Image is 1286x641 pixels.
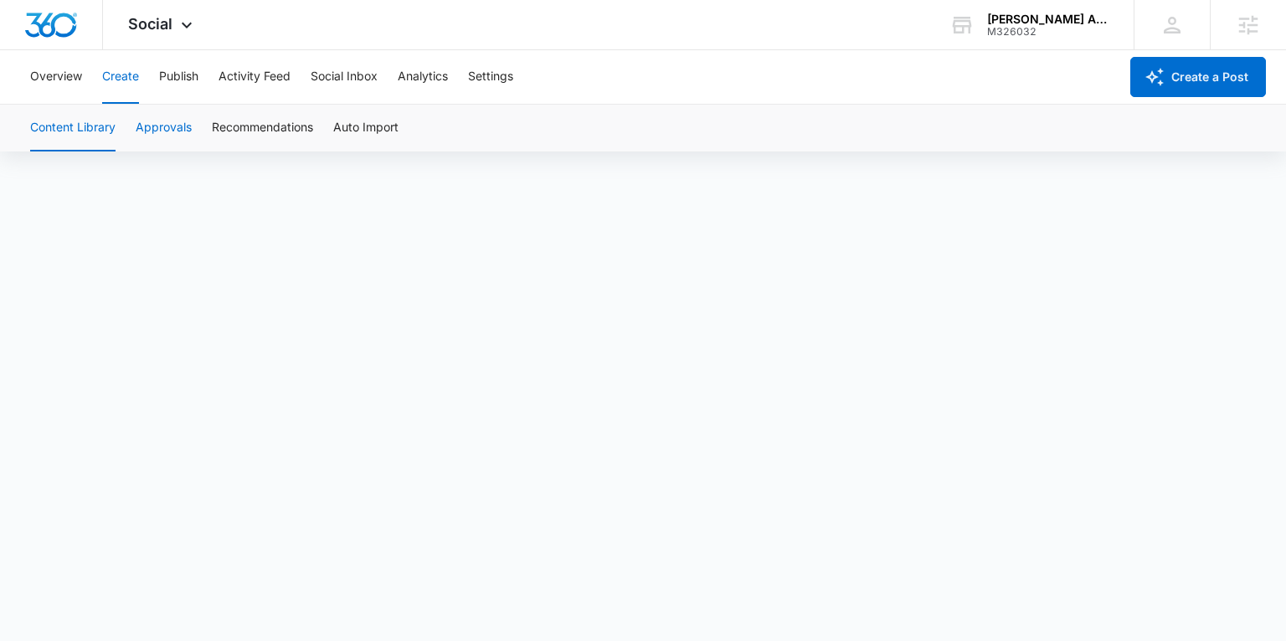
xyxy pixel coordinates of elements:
[398,50,448,104] button: Analytics
[30,50,82,104] button: Overview
[136,105,192,151] button: Approvals
[468,50,513,104] button: Settings
[311,50,378,104] button: Social Inbox
[987,26,1109,38] div: account id
[212,105,313,151] button: Recommendations
[987,13,1109,26] div: account name
[102,50,139,104] button: Create
[333,105,399,151] button: Auto Import
[219,50,291,104] button: Activity Feed
[1130,57,1266,97] button: Create a Post
[128,15,172,33] span: Social
[30,105,116,151] button: Content Library
[159,50,198,104] button: Publish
